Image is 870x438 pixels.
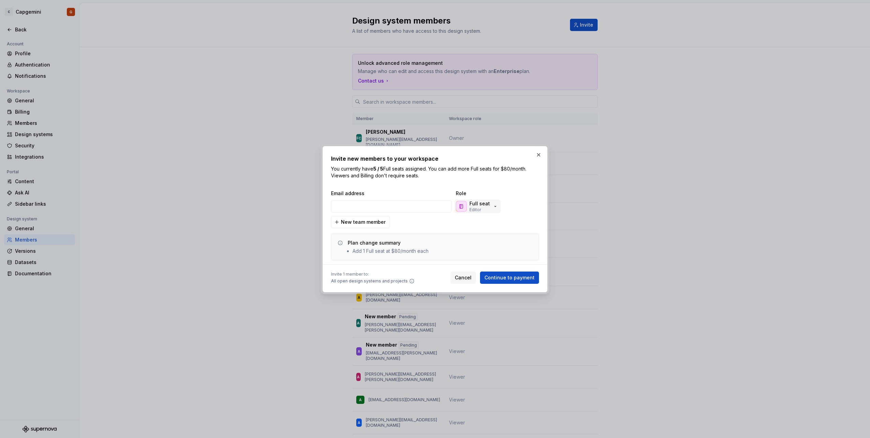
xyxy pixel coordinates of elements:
b: 5 / 5 [373,166,383,172]
h2: Invite new members to your workspace [331,155,539,163]
span: Cancel [455,274,471,281]
button: Full seatEditor [454,200,501,213]
li: Add 1 Full seat at $80/month each [352,248,429,254]
span: Invite 1 member to: [331,272,415,277]
button: Cancel [450,272,476,284]
p: Full seat [469,200,490,207]
div: Plan change summary [348,239,401,246]
span: Email address [331,190,453,197]
span: Role [456,190,524,197]
p: Editor [469,207,481,213]
span: All open design systems and projects [331,278,408,284]
p: You currently have Full seats assigned. You can add more Full seats for $80/month. Viewers and Bi... [331,165,539,179]
span: New team member [341,219,386,225]
button: Continue to payment [480,272,539,284]
button: New team member [331,216,390,228]
span: Continue to payment [484,274,535,281]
